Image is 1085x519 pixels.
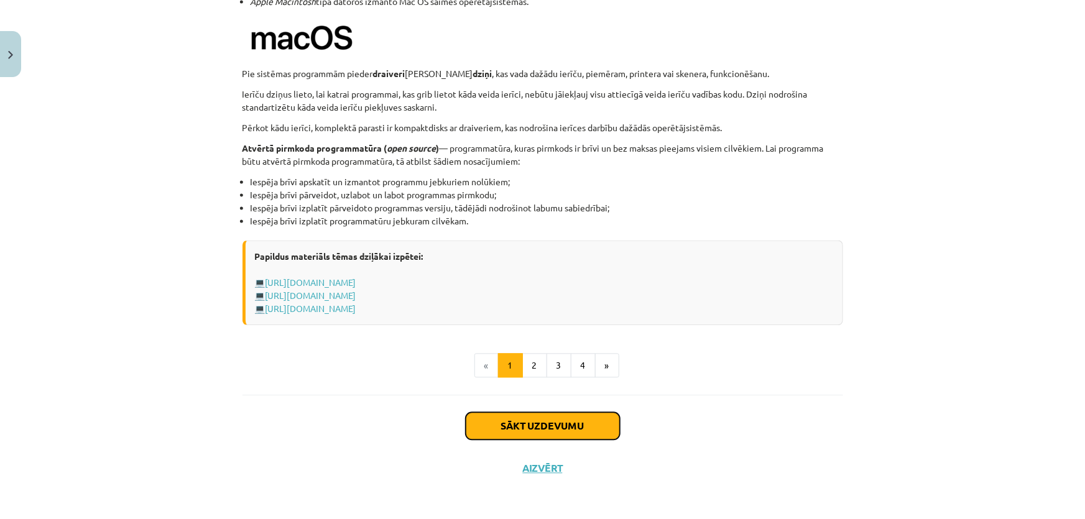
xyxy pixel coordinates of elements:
[265,290,356,301] a: [URL][DOMAIN_NAME]
[8,51,13,59] img: icon-close-lesson-0947bae3869378f0d4975bcd49f059093ad1ed9edebbc8119c70593378902aed.svg
[242,142,440,154] strong: Atvērtā pirmkoda programmatūra ( )
[255,250,423,262] strong: Papildus materiāls tēmas dziļākai izpētei:
[251,175,843,188] li: Iespēja brīvi apskatīt un izmantot programmu jebkuriem nolūkiem;
[519,462,566,474] button: Aizvērt
[387,142,436,154] em: open source
[242,353,843,378] nav: Page navigation example
[473,68,492,79] strong: dziņi
[251,214,843,227] li: Iespēja brīvi izplatīt programmatūru jebkuram cilvēkam.
[251,188,843,201] li: Iespēja brīvi pārveidot, uzlabot un labot programmas pirmkodu;
[522,353,547,378] button: 2
[571,353,596,378] button: 4
[251,201,843,214] li: Iespēja brīvi izplatīt pārveidoto programmas versiju, tādējādi nodrošinot labumu sabiedrībai;
[242,121,843,134] p: Pērkot kādu ierīci, komplektā parasti ir kompaktdisks ar draiveriem, kas nodrošina ierīces darbīb...
[242,240,843,325] div: 💻 💻 💻
[242,142,843,168] p: — programmatūra, kuras pirmkods ir brīvi un bez maksas pieejams visiem cilvēkiem. Lai programma b...
[595,353,619,378] button: »
[498,353,523,378] button: 1
[466,412,620,439] button: Sākt uzdevumu
[265,303,356,314] a: [URL][DOMAIN_NAME]
[265,277,356,288] a: [URL][DOMAIN_NAME]
[242,67,843,80] p: Pie sistēmas programmām pieder [PERSON_NAME] , kas vada dažādu ierīču, piemēram, printera vai ske...
[242,88,843,114] p: Ierīču dziņus lieto, lai katrai programmai, kas grib lietot kāda veida ierīci, nebūtu jāiekļauj v...
[373,68,405,79] strong: draiveri
[547,353,571,378] button: 3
